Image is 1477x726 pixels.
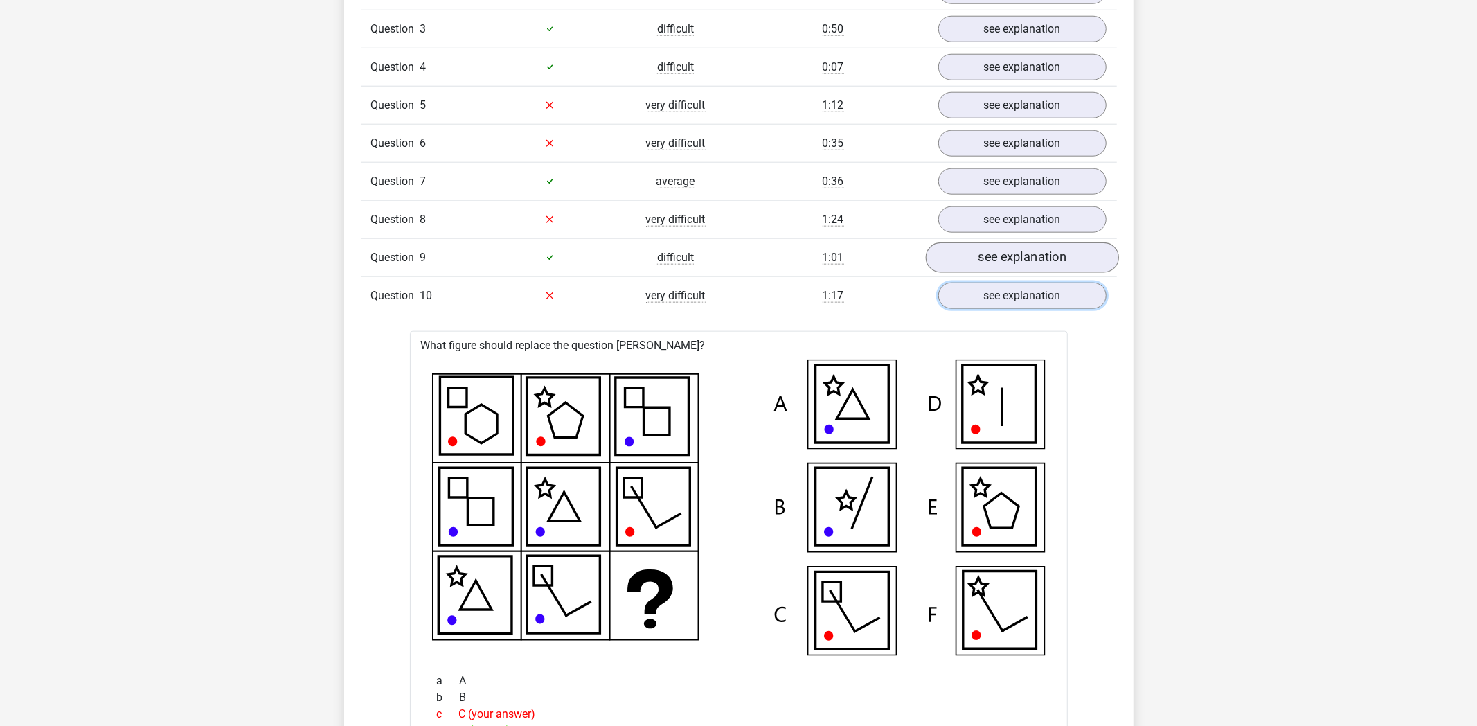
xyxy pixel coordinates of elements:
span: Question [371,211,420,228]
span: very difficult [646,98,706,112]
span: c [437,706,459,723]
span: Question [371,21,420,37]
span: 7 [420,175,427,188]
span: 0:50 [823,22,844,36]
span: 0:35 [823,136,844,150]
a: see explanation [938,54,1107,80]
span: difficult [657,251,694,265]
span: very difficult [646,213,706,227]
span: Question [371,97,420,114]
span: 1:17 [823,289,844,303]
span: b [437,689,460,706]
div: A [427,673,1051,689]
a: see explanation [925,242,1118,273]
span: Question [371,249,420,266]
div: B [427,689,1051,706]
span: very difficult [646,136,706,150]
span: 10 [420,289,433,302]
a: see explanation [938,168,1107,195]
span: 1:24 [823,213,844,227]
span: 3 [420,22,427,35]
span: 5 [420,98,427,112]
a: see explanation [938,92,1107,118]
span: 0:07 [823,60,844,74]
span: 9 [420,251,427,264]
a: see explanation [938,283,1107,309]
div: C (your answer) [427,706,1051,723]
span: difficult [657,60,694,74]
span: average [656,175,695,188]
span: Question [371,59,420,76]
span: difficult [657,22,694,36]
a: see explanation [938,130,1107,157]
span: 1:12 [823,98,844,112]
span: 4 [420,60,427,73]
span: 6 [420,136,427,150]
span: Question [371,135,420,152]
span: Question [371,173,420,190]
span: 1:01 [823,251,844,265]
a: see explanation [938,16,1107,42]
span: 0:36 [823,175,844,188]
span: Question [371,287,420,304]
span: a [437,673,460,689]
span: very difficult [646,289,706,303]
a: see explanation [938,206,1107,233]
span: 8 [420,213,427,226]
